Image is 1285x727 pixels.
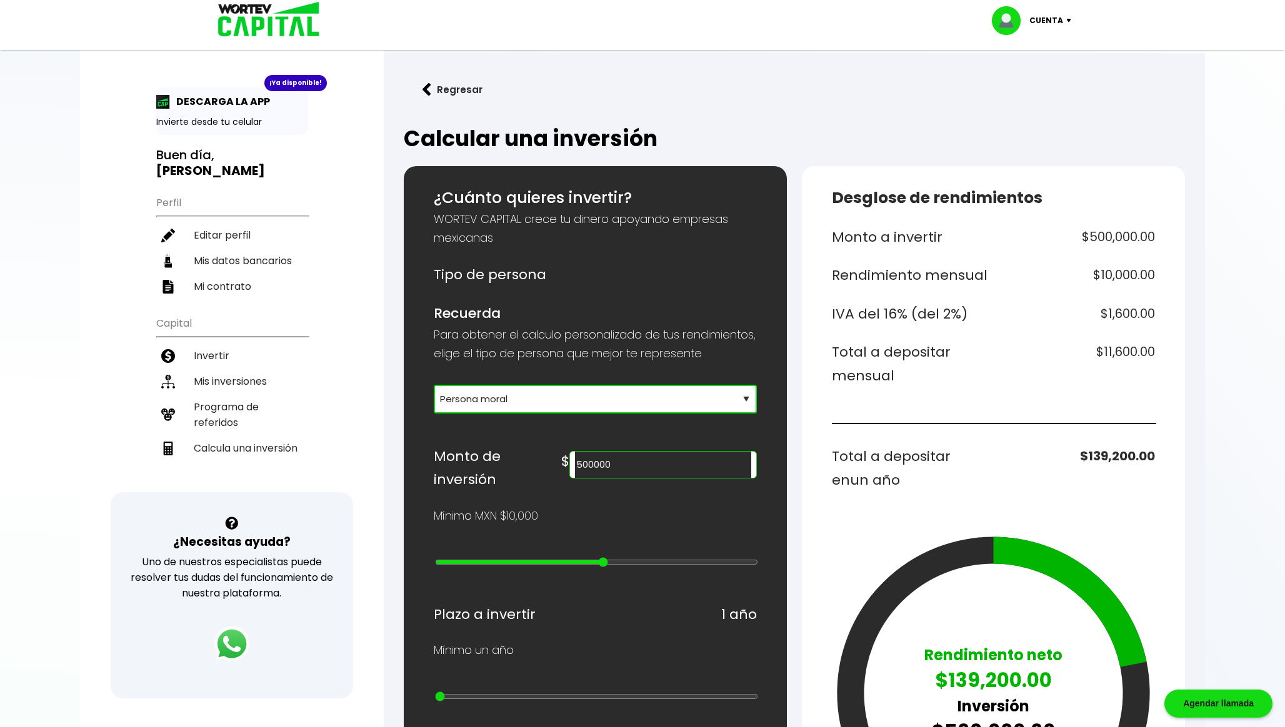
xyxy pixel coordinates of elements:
h2: Calcular una inversión [404,126,1185,151]
p: Para obtener el calculo personalizado de tus rendimientos, elige el tipo de persona que mejor te ... [434,325,757,363]
img: logos_whatsapp-icon.242b2217.svg [214,626,249,661]
h6: Monto a invertir [832,225,989,249]
h6: IVA del 16% (del 2%) [832,302,989,326]
p: Mínimo un año [434,641,514,660]
p: Mínimo MXN $10,000 [434,507,538,525]
a: Mis inversiones [156,368,308,394]
h6: $139,200.00 [999,445,1156,492]
ul: Perfil [156,189,308,299]
p: Inversión [924,695,1062,717]
a: Mis datos bancarios [156,248,308,274]
h3: Buen día, [156,147,308,179]
h3: ¿Necesitas ayuda? [173,533,291,551]
a: Calcula una inversión [156,435,308,461]
h6: Rendimiento mensual [832,264,989,287]
a: Programa de referidos [156,394,308,435]
h6: $1,600.00 [999,302,1156,326]
h5: ¿Cuánto quieres invertir? [434,186,757,210]
h6: $ [561,450,569,473]
img: invertir-icon.b3b967d7.svg [161,349,175,363]
img: editar-icon.952d3147.svg [161,229,175,242]
h6: Recuerda [434,302,757,325]
h6: Total a depositar en un año [832,445,989,492]
h6: Total a depositar mensual [832,340,989,387]
img: profile-image [992,6,1029,35]
h5: Desglose de rendimientos [832,186,1155,210]
p: Uno de nuestros especialistas puede resolver tus dudas del funcionamiento de nuestra plataforma. [127,554,337,601]
h6: Plazo a invertir [434,603,536,626]
div: Agendar llamada [1164,690,1272,718]
b: [PERSON_NAME] [156,162,265,179]
img: inversiones-icon.6695dc30.svg [161,375,175,388]
h6: 1 año [721,603,757,626]
img: recomiendanos-icon.9b8e9327.svg [161,408,175,422]
div: ¡Ya disponible! [264,75,327,91]
h6: $10,000.00 [999,264,1156,287]
a: flecha izquierdaRegresar [404,73,1185,106]
p: Cuenta [1029,11,1063,30]
a: Mi contrato [156,274,308,299]
h6: Monto de inversión [434,445,561,492]
img: datos-icon.10cf9172.svg [161,254,175,268]
img: app-icon [156,95,170,109]
img: contrato-icon.f2db500c.svg [161,280,175,294]
h6: $11,600.00 [999,340,1156,387]
ul: Capital [156,309,308,492]
h6: Tipo de persona [434,263,757,287]
p: Invierte desde tu celular [156,116,308,129]
img: calculadora-icon.17d418c4.svg [161,442,175,455]
h6: $500,000.00 [999,225,1156,249]
p: DESCARGA LA APP [170,94,270,109]
a: Invertir [156,343,308,368]
img: flecha izquierda [422,83,431,96]
a: Editar perfil [156,222,308,248]
p: Rendimiento neto [924,644,1062,666]
button: Regresar [404,73,501,106]
img: icon-down [1063,19,1080,22]
p: $139,200.00 [924,666,1062,695]
p: WORTEV CAPITAL crece tu dinero apoyando empresas mexicanas [434,210,757,247]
